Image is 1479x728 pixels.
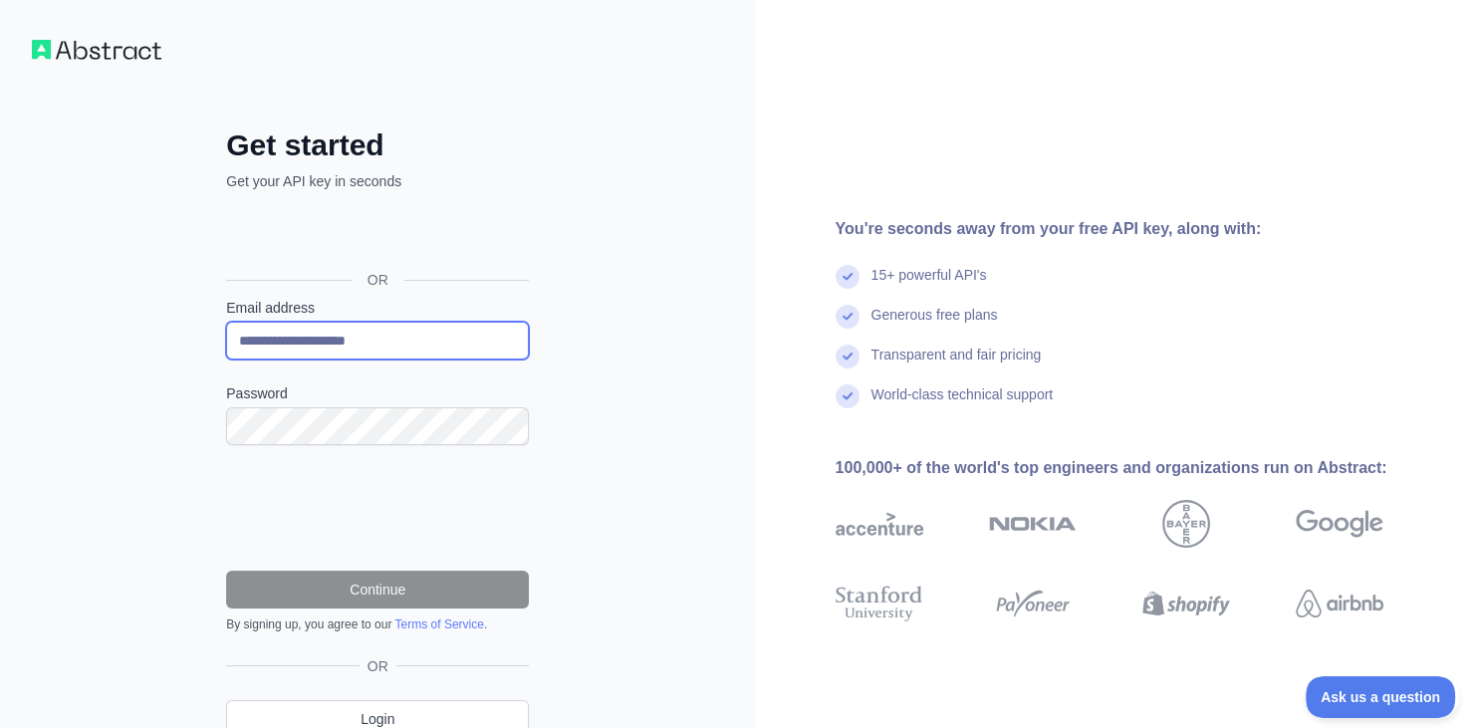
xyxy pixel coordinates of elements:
[1296,500,1383,548] img: google
[226,127,529,163] h2: Get started
[989,582,1077,625] img: payoneer
[871,384,1054,424] div: World-class technical support
[989,500,1077,548] img: nokia
[394,617,483,631] a: Terms of Service
[1296,582,1383,625] img: airbnb
[836,265,860,289] img: check mark
[360,656,396,676] span: OR
[836,217,1447,241] div: You're seconds away from your free API key, along with:
[226,298,529,318] label: Email address
[836,582,923,625] img: stanford university
[836,384,860,408] img: check mark
[226,616,529,632] div: By signing up, you agree to our .
[226,571,529,608] button: Continue
[352,270,404,290] span: OR
[871,265,987,305] div: 15+ powerful API's
[836,305,860,329] img: check mark
[836,345,860,368] img: check mark
[216,213,535,257] iframe: Sign in with Google Button
[226,213,525,257] div: Sign in with Google. Opens in new tab
[1306,676,1459,718] iframe: Toggle Customer Support
[836,456,1447,480] div: 100,000+ of the world's top engineers and organizations run on Abstract:
[226,469,529,547] iframe: reCAPTCHA
[836,500,923,548] img: accenture
[1162,500,1210,548] img: bayer
[871,345,1042,384] div: Transparent and fair pricing
[226,383,529,403] label: Password
[226,171,529,191] p: Get your API key in seconds
[32,40,161,60] img: Workflow
[871,305,998,345] div: Generous free plans
[1142,582,1230,625] img: shopify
